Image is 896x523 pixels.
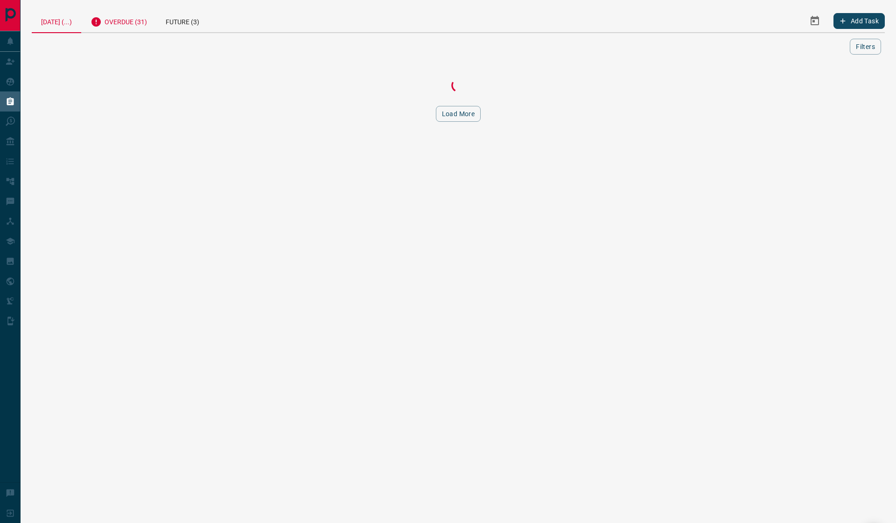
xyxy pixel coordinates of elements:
[833,13,885,29] button: Add Task
[850,39,881,55] button: Filters
[156,9,209,32] div: Future (3)
[436,106,481,122] button: Load More
[804,10,826,32] button: Select Date Range
[412,76,505,95] div: Loading
[81,9,156,32] div: Overdue (31)
[32,9,81,33] div: [DATE] (...)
